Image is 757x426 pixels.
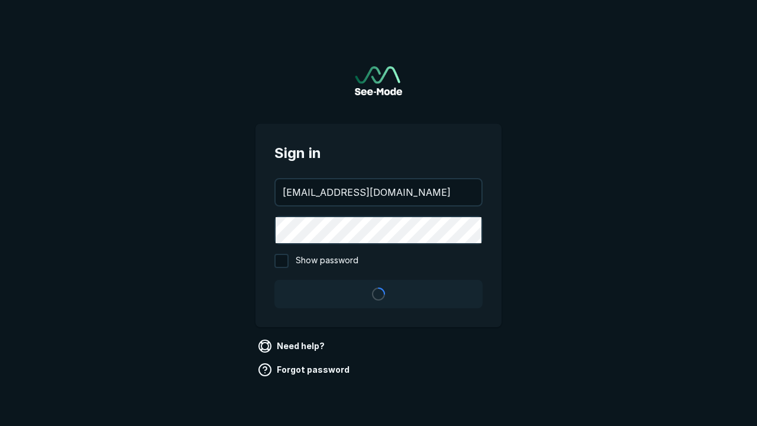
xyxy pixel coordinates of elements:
img: See-Mode Logo [355,66,402,95]
a: Need help? [255,337,329,356]
span: Sign in [274,143,483,164]
a: Forgot password [255,360,354,379]
span: Show password [296,254,358,268]
input: your@email.com [276,179,481,205]
a: Go to sign in [355,66,402,95]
